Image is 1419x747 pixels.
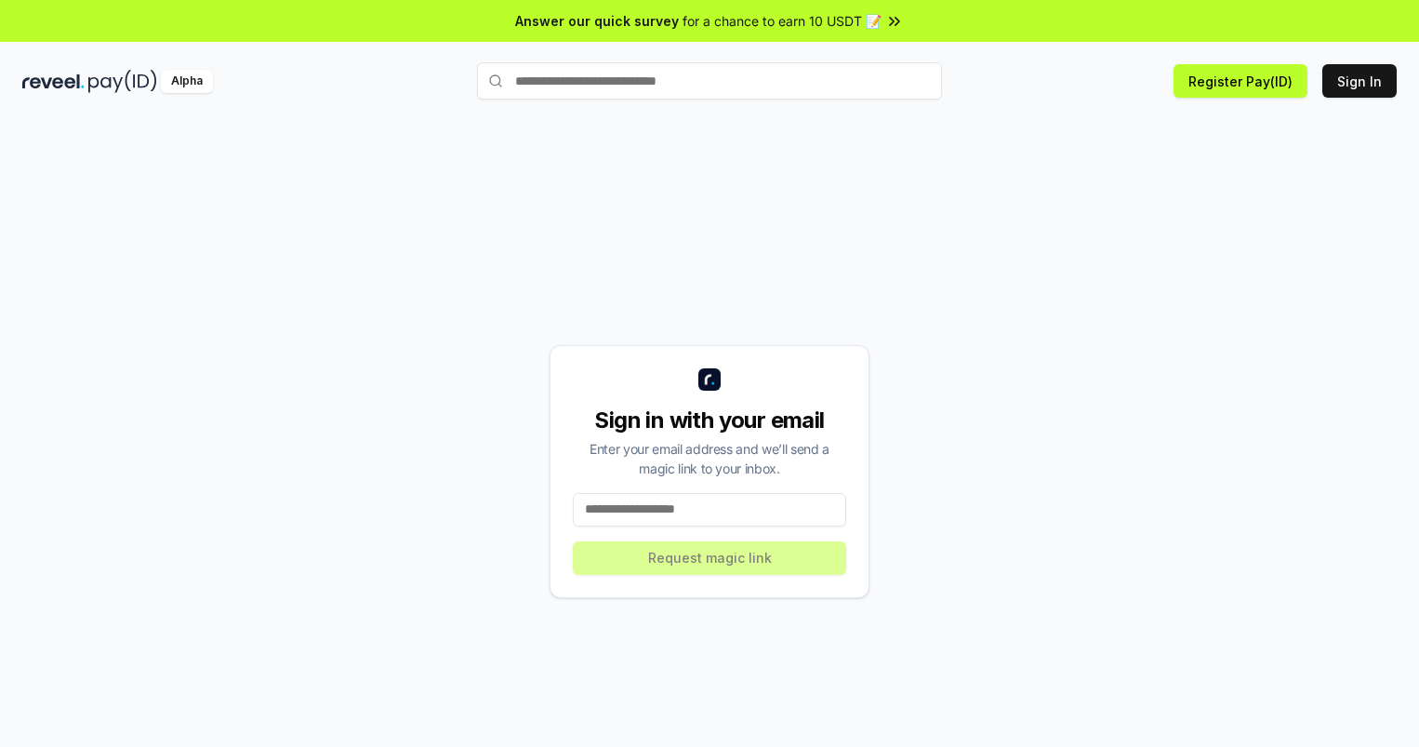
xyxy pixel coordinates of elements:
button: Register Pay(ID) [1174,64,1307,98]
img: logo_small [698,368,721,391]
span: Answer our quick survey [515,11,679,31]
div: Enter your email address and we’ll send a magic link to your inbox. [573,439,846,478]
span: for a chance to earn 10 USDT 📝 [683,11,882,31]
div: Alpha [161,70,213,93]
div: Sign in with your email [573,406,846,435]
img: pay_id [88,70,157,93]
button: Sign In [1322,64,1397,98]
img: reveel_dark [22,70,85,93]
